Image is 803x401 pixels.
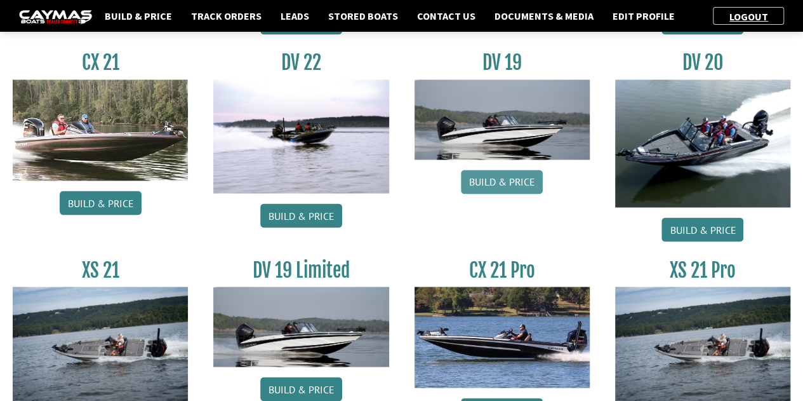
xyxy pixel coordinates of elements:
h3: DV 22 [213,51,388,74]
h3: CX 21 Pro [415,258,590,282]
a: Stored Boats [322,8,404,24]
img: dv-19-ban_from_website_for_caymas_connect.png [213,287,388,367]
h3: XS 21 Pro [615,258,790,282]
a: Track Orders [185,8,268,24]
a: Edit Profile [606,8,681,24]
a: Documents & Media [488,8,600,24]
img: CX-21Pro_thumbnail.jpg [415,287,590,388]
img: DV_20_from_website_for_caymas_connect.png [615,79,790,207]
a: Logout [723,10,774,23]
a: Leads [274,8,315,24]
a: Build & Price [461,170,543,194]
a: Build & Price [260,377,342,401]
a: Contact Us [411,8,482,24]
img: dv-19-ban_from_website_for_caymas_connect.png [415,79,590,160]
a: Build & Price [260,203,342,228]
h3: XS 21 [13,258,188,282]
a: Build & Price [661,217,743,241]
img: DV22_original_motor_cropped_for_caymas_connect.jpg [213,79,388,194]
a: Build & Price [60,191,142,215]
img: caymas-dealer-connect-2ed40d3bc7270c1d8d7ffb4b79bf05adc795679939227970def78ec6f6c03838.gif [19,10,92,24]
h3: DV 20 [615,51,790,74]
a: Build & Price [98,8,178,24]
h3: DV 19 [415,51,590,74]
img: CX21_thumb.jpg [13,79,188,180]
h3: DV 19 Limited [213,258,388,282]
h3: CX 21 [13,51,188,74]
